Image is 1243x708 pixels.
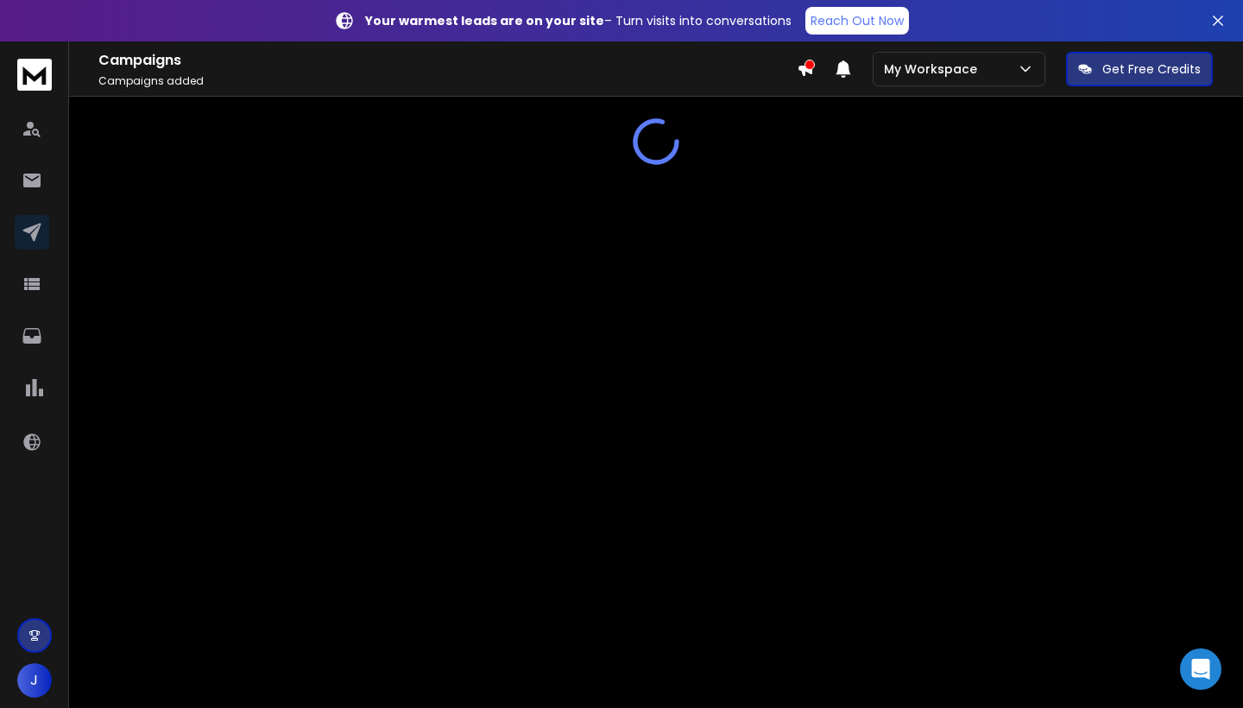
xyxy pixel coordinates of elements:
[811,12,904,29] p: Reach Out Now
[805,7,909,35] a: Reach Out Now
[17,663,52,698] button: J
[98,50,797,71] h1: Campaigns
[1102,60,1201,78] p: Get Free Credits
[365,12,792,29] p: – Turn visits into conversations
[98,74,797,88] p: Campaigns added
[17,59,52,91] img: logo
[365,12,604,29] strong: Your warmest leads are on your site
[884,60,984,78] p: My Workspace
[1066,52,1213,86] button: Get Free Credits
[1180,648,1221,690] div: Open Intercom Messenger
